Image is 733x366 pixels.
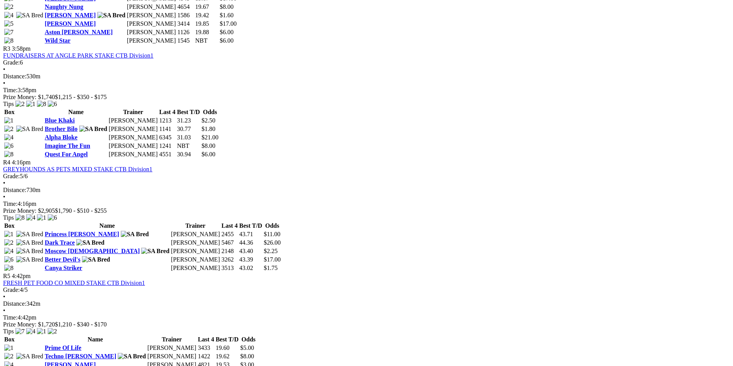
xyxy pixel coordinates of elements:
[159,108,176,116] th: Last 4
[45,12,95,18] a: [PERSON_NAME]
[239,230,263,238] td: 43.71
[220,20,237,27] span: $17.00
[170,222,220,230] th: Trainer
[3,314,730,321] div: 4:42pm
[55,321,107,328] span: $1,210 - $340 - $170
[221,247,238,255] td: 2148
[240,353,254,359] span: $8.00
[195,37,219,45] td: NBT
[177,151,200,158] td: 30.94
[127,3,176,11] td: [PERSON_NAME]
[48,214,57,221] img: 6
[159,134,176,141] td: 6345
[3,200,18,207] span: Time:
[45,20,95,27] a: [PERSON_NAME]
[177,12,194,19] td: 1586
[4,239,13,246] img: 2
[3,187,730,194] div: 730m
[202,151,215,157] span: $6.00
[195,12,219,19] td: 19.42
[4,151,13,158] img: 8
[177,37,194,45] td: 1545
[15,328,25,335] img: 7
[221,239,238,247] td: 5467
[197,336,214,343] th: Last 4
[3,300,26,307] span: Distance:
[3,207,730,214] div: Prize Money: $2,905
[177,28,194,36] td: 1126
[109,117,158,124] td: [PERSON_NAME]
[141,248,169,255] img: SA Bred
[177,125,200,133] td: 30.77
[3,173,730,180] div: 5/6
[121,231,149,238] img: SA Bred
[220,29,234,35] span: $6.00
[4,29,13,36] img: 7
[3,52,154,59] a: FUNDRAISERS AT ANGLE PARK STAKE CTB Division1
[3,214,14,221] span: Tips
[109,142,158,150] td: [PERSON_NAME]
[4,117,13,124] img: 1
[12,273,31,279] span: 4:42pm
[37,214,46,221] img: 1
[221,222,238,230] th: Last 4
[45,265,82,271] a: Canya Striker
[44,108,107,116] th: Name
[177,142,200,150] td: NBT
[44,222,170,230] th: Name
[197,353,214,360] td: 1422
[201,108,219,116] th: Odds
[3,45,10,52] span: R3
[109,108,158,116] th: Trainer
[264,256,281,263] span: $17.00
[4,222,15,229] span: Box
[127,28,176,36] td: [PERSON_NAME]
[202,134,219,141] span: $21.00
[82,256,110,263] img: SA Bred
[4,126,13,132] img: 2
[127,37,176,45] td: [PERSON_NAME]
[220,12,234,18] span: $1.60
[4,231,13,238] img: 1
[239,264,263,272] td: 43.02
[45,126,77,132] a: Brother Bilo
[239,239,263,247] td: 44.36
[170,239,220,247] td: [PERSON_NAME]
[3,200,730,207] div: 4:16pm
[147,344,197,352] td: [PERSON_NAME]
[3,159,10,166] span: R4
[264,248,277,254] span: $2.25
[202,126,215,132] span: $1.80
[3,87,18,93] span: Time:
[16,231,43,238] img: SA Bred
[16,248,43,255] img: SA Bred
[159,142,176,150] td: 1241
[3,80,5,86] span: •
[3,300,730,307] div: 342m
[45,231,119,237] a: Princess [PERSON_NAME]
[240,336,257,343] th: Odds
[170,230,220,238] td: [PERSON_NAME]
[3,173,20,179] span: Grade:
[4,248,13,255] img: 4
[3,293,5,300] span: •
[3,59,730,66] div: 6
[239,222,263,230] th: Best T/D
[55,207,107,214] span: $1,790 - $510 - $255
[55,94,107,100] span: $1,215 - $350 - $175
[45,248,140,254] a: Moscow [DEMOGRAPHIC_DATA]
[16,126,43,132] img: SA Bred
[45,256,80,263] a: Better Devil's
[4,134,13,141] img: 4
[4,142,13,149] img: 6
[37,101,46,108] img: 8
[3,287,20,293] span: Grade:
[4,3,13,10] img: 2
[159,117,176,124] td: 1213
[177,3,194,11] td: 4654
[3,321,730,328] div: Prize Money: $1,720
[221,264,238,272] td: 3513
[4,336,15,343] span: Box
[4,353,13,360] img: 2
[170,264,220,272] td: [PERSON_NAME]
